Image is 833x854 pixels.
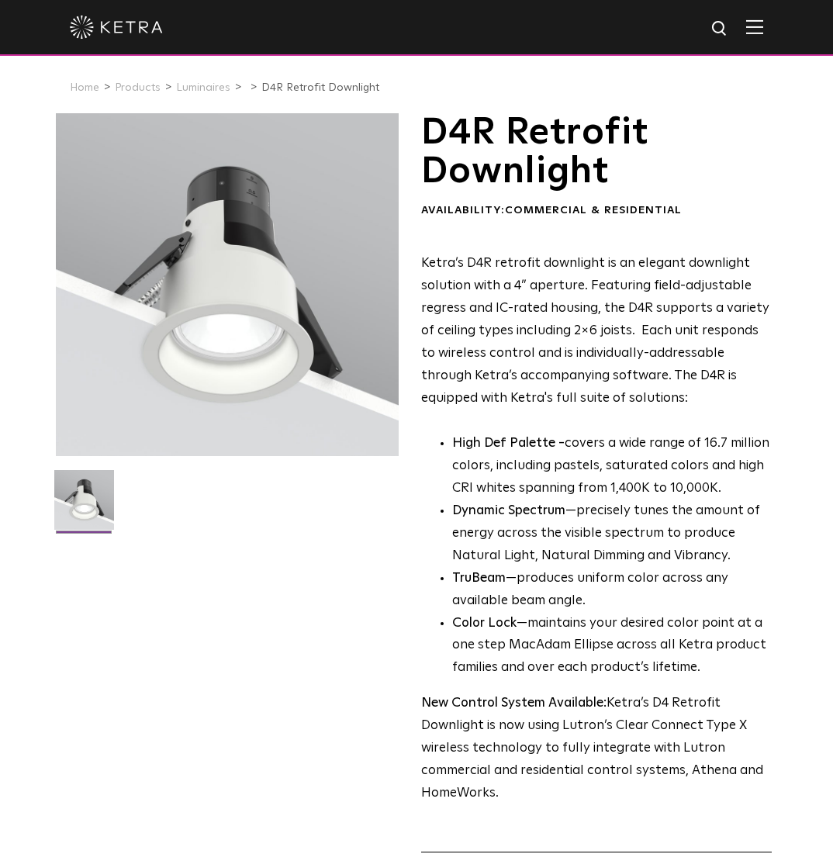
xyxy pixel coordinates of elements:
[452,437,565,450] strong: High Def Palette -
[746,19,763,34] img: Hamburger%20Nav.svg
[421,253,772,410] p: Ketra’s D4R retrofit downlight is an elegant downlight solution with a 4” aperture. Featuring fie...
[421,113,772,192] h1: D4R Retrofit Downlight
[452,572,506,585] strong: TruBeam
[421,203,772,219] div: Availability:
[452,568,772,613] li: —produces uniform color across any available beam angle.
[452,613,772,680] li: —maintains your desired color point at a one step MacAdam Ellipse across all Ketra product famili...
[54,470,114,541] img: D4R Retrofit Downlight
[115,82,161,93] a: Products
[261,82,379,93] a: D4R Retrofit Downlight
[176,82,230,93] a: Luminaires
[505,205,682,216] span: Commercial & Residential
[421,693,772,804] p: Ketra’s D4 Retrofit Downlight is now using Lutron’s Clear Connect Type X wireless technology to f...
[452,504,565,517] strong: Dynamic Spectrum
[452,433,772,500] p: covers a wide range of 16.7 million colors, including pastels, saturated colors and high CRI whit...
[421,697,607,710] strong: New Control System Available:
[452,617,517,630] strong: Color Lock
[452,500,772,568] li: —precisely tunes the amount of energy across the visible spectrum to produce Natural Light, Natur...
[70,16,163,39] img: ketra-logo-2019-white
[70,82,99,93] a: Home
[710,19,730,39] img: search icon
